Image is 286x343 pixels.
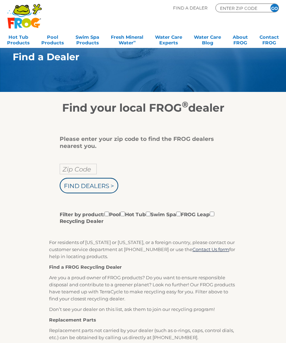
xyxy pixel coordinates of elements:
a: Contact Us form [192,247,229,252]
input: Filter by product:PoolHot TubSwim SpaFROG LeapRecycling Dealer [146,212,150,216]
a: AboutFROG [233,32,248,46]
a: Fresh MineralWater∞ [111,32,143,46]
p: Find A Dealer [173,4,208,12]
div: Please enter your zip code to find the FROG dealers nearest you. [60,136,221,150]
strong: Find a FROG Recycling Dealer [49,264,122,270]
input: Find Dealers > [60,178,118,193]
input: Filter by product:PoolHot TubSwim SpaFROG LeapRecycling Dealer [210,212,214,216]
a: PoolProducts [41,32,64,46]
p: Replacement parts not carried by your dealer (such as o-rings, caps, control dials, etc.) can be ... [49,327,237,341]
strong: Replacement Parts [49,317,96,323]
input: Filter by product:PoolHot TubSwim SpaFROG LeapRecycling Dealer [176,212,181,216]
a: Swim SpaProducts [76,32,99,46]
label: Filter by product: Pool Hot Tub Swim Spa FROG Leap Recycling Dealer [60,210,221,225]
input: Filter by product:PoolHot TubSwim SpaFROG LeapRecycling Dealer [120,212,125,216]
p: For residents of [US_STATE] or [US_STATE], or a foreign country, please contact our customer serv... [49,239,237,260]
h2: Find your local FROG dealer [2,101,284,114]
a: ContactFROG [260,32,279,46]
input: GO [270,4,279,12]
p: Don’t see your dealer on this list, ask them to join our recycling program! [49,306,237,313]
sup: ∞ [133,39,136,43]
h1: Find a Dealer [13,51,256,62]
a: Water CareBlog [194,32,221,46]
a: Water CareExperts [155,32,182,46]
p: Are you a proud owner of FROG products? Do you want to ensure responsible disposal and contribute... [49,274,237,302]
input: Filter by product:PoolHot TubSwim SpaFROG LeapRecycling Dealer [105,212,109,216]
input: Zip Code Form [219,5,262,11]
a: Hot TubProducts [7,32,30,46]
sup: ® [182,99,188,110]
